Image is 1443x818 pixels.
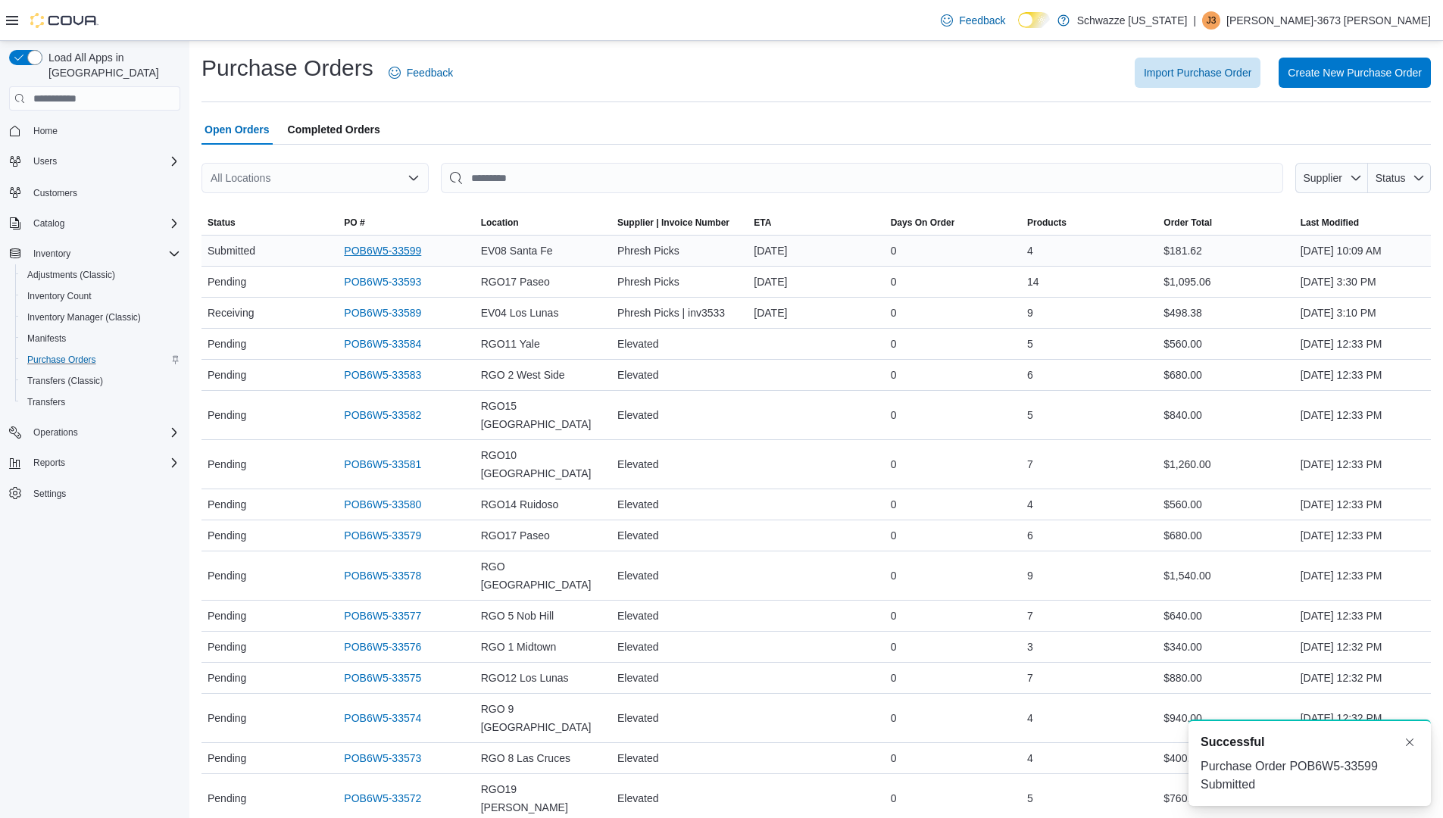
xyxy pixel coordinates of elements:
[208,273,246,291] span: Pending
[21,308,180,326] span: Inventory Manager (Classic)
[344,273,421,291] a: POB6W5-33593
[15,307,186,328] button: Inventory Manager (Classic)
[611,360,748,390] div: Elevated
[611,783,748,813] div: Elevated
[1027,607,1033,625] span: 7
[344,304,421,322] a: POB6W5-33589
[27,454,180,472] span: Reports
[1193,11,1196,30] p: |
[21,329,180,348] span: Manifests
[891,669,897,687] span: 0
[481,526,550,545] span: RGO17 Paseo
[344,366,421,384] a: POB6W5-33583
[1027,366,1033,384] span: 6
[1021,211,1157,235] button: Products
[1157,703,1294,733] div: $940.00
[201,211,338,235] button: Status
[21,287,98,305] a: Inventory Count
[27,485,72,503] a: Settings
[208,495,246,514] span: Pending
[27,484,180,503] span: Settings
[27,423,84,442] button: Operations
[1301,217,1359,229] span: Last Modified
[42,50,180,80] span: Load All Apps in [GEOGRAPHIC_DATA]
[611,663,748,693] div: Elevated
[27,396,65,408] span: Transfers
[21,329,72,348] a: Manifests
[1157,267,1294,297] div: $1,095.06
[1027,669,1033,687] span: 7
[1027,495,1033,514] span: 4
[611,298,748,328] div: Phresh Picks | inv3533
[344,749,421,767] a: POB6W5-33573
[1295,449,1431,479] div: [DATE] 12:33 PM
[1295,560,1431,591] div: [DATE] 12:33 PM
[611,267,748,297] div: Phresh Picks
[344,495,421,514] a: POB6W5-33580
[481,557,605,594] span: RGO [GEOGRAPHIC_DATA]
[1295,601,1431,631] div: [DATE] 12:33 PM
[891,607,897,625] span: 0
[3,120,186,142] button: Home
[1295,298,1431,328] div: [DATE] 3:10 PM
[208,366,246,384] span: Pending
[33,426,78,439] span: Operations
[611,601,748,631] div: Elevated
[15,349,186,370] button: Purchase Orders
[208,567,246,585] span: Pending
[1027,273,1039,291] span: 14
[891,335,897,353] span: 0
[481,446,605,482] span: RGO10 [GEOGRAPHIC_DATA]
[1157,489,1294,520] div: $560.00
[891,709,897,727] span: 0
[1295,632,1431,662] div: [DATE] 12:32 PM
[21,372,109,390] a: Transfers (Classic)
[208,455,246,473] span: Pending
[481,304,559,322] span: EV04 Los Lunas
[27,290,92,302] span: Inventory Count
[481,242,553,260] span: EV08 Santa Fe
[891,304,897,322] span: 0
[407,65,453,80] span: Feedback
[344,669,421,687] a: POB6W5-33575
[27,333,66,345] span: Manifests
[481,700,605,736] span: RGO 9 [GEOGRAPHIC_DATA]
[208,217,236,229] span: Status
[891,217,955,229] span: Days On Order
[611,236,748,266] div: Phresh Picks
[27,214,180,233] span: Catalog
[1018,12,1050,28] input: Dark Mode
[1157,520,1294,551] div: $680.00
[611,632,748,662] div: Elevated
[748,211,884,235] button: ETA
[208,607,246,625] span: Pending
[9,114,180,544] nav: Complex example
[383,58,459,88] a: Feedback
[15,370,186,392] button: Transfers (Classic)
[1157,236,1294,266] div: $181.62
[959,13,1005,28] span: Feedback
[201,53,373,83] h1: Purchase Orders
[891,406,897,424] span: 0
[21,351,102,369] a: Purchase Orders
[1295,400,1431,430] div: [DATE] 12:33 PM
[1295,520,1431,551] div: [DATE] 12:33 PM
[1201,757,1419,794] div: Purchase Order POB6W5-33599 Submitted
[611,520,748,551] div: Elevated
[481,335,540,353] span: RGO11 Yale
[344,709,421,727] a: POB6W5-33574
[748,298,884,328] div: [DATE]
[1027,335,1033,353] span: 5
[1027,789,1033,807] span: 5
[935,5,1011,36] a: Feedback
[1295,236,1431,266] div: [DATE] 10:09 AM
[481,217,519,229] div: Location
[611,560,748,591] div: Elevated
[1295,703,1431,733] div: [DATE] 12:32 PM
[15,264,186,286] button: Adjustments (Classic)
[1135,58,1260,88] button: Import Purchase Order
[611,329,748,359] div: Elevated
[1295,163,1368,193] button: Supplier
[344,455,421,473] a: POB6W5-33581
